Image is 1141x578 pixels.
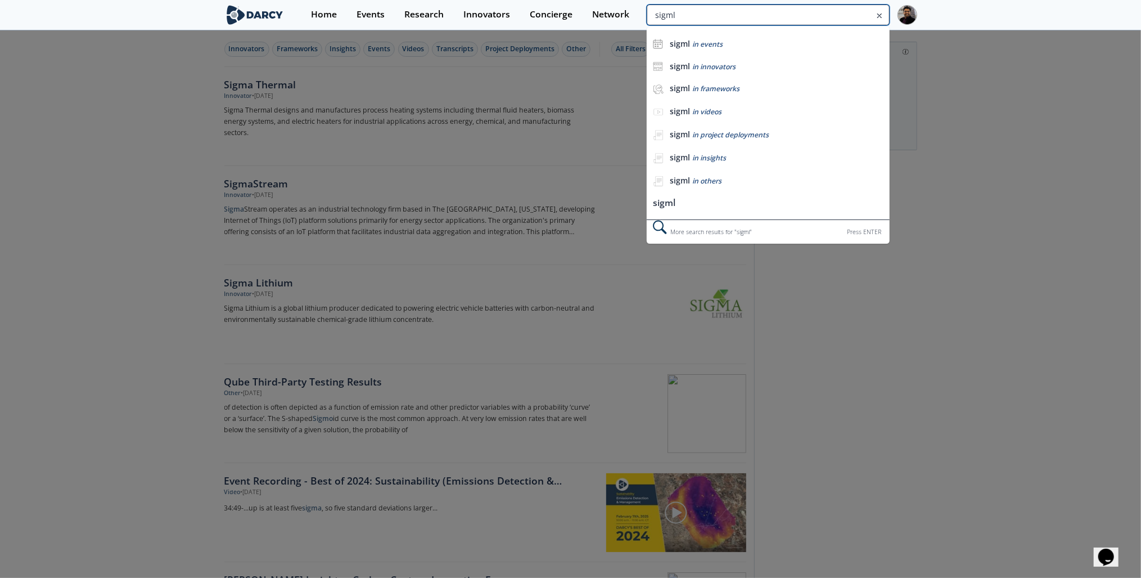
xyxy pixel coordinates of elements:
img: Profile [898,5,917,25]
iframe: chat widget [1094,533,1130,567]
img: icon [653,61,663,71]
div: Press ENTER [847,226,882,238]
b: sigml [670,175,690,186]
div: Innovators [463,10,510,19]
div: More search results for " sigml " [647,219,889,244]
span: in others [692,176,721,186]
span: in innovators [692,62,736,71]
div: Research [404,10,444,19]
b: sigml [670,61,690,71]
div: Home [311,10,337,19]
b: sigml [670,106,690,117]
input: Advanced Search [647,5,889,25]
span: in insights [692,153,726,163]
div: Network [592,10,629,19]
img: icon [653,39,663,49]
span: in videos [692,107,721,117]
b: sigml [670,38,690,49]
li: sigml [647,193,889,214]
img: logo-wide.svg [224,5,286,25]
div: Events [357,10,385,19]
b: sigml [670,152,690,163]
span: in events [692,39,723,49]
span: in project deployments [692,130,769,140]
div: Concierge [530,10,572,19]
span: in frameworks [692,84,739,93]
b: sigml [670,129,690,140]
b: sigml [670,83,690,93]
